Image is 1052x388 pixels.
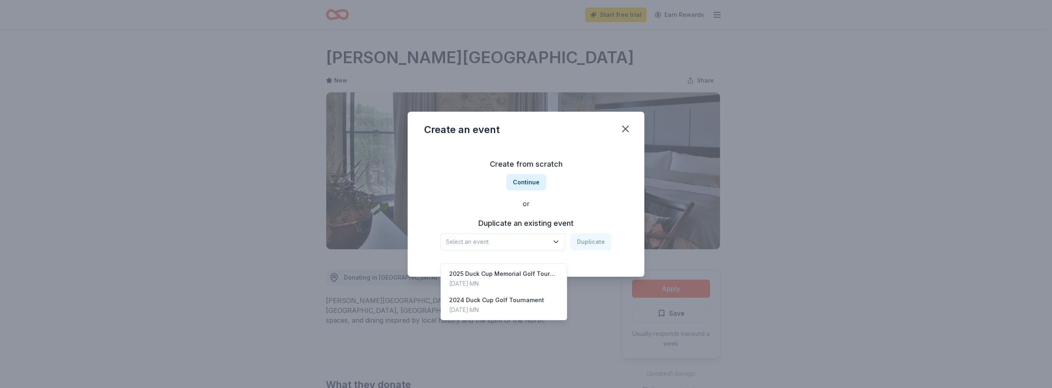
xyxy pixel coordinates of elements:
div: [DATE] · MN [449,305,544,315]
div: 2024 Duck Cup Golf Tournament [449,295,544,305]
div: 2025 Duck Cup Memorial Golf Tournament [449,269,558,279]
div: Select an event [441,264,567,320]
button: Select an event [441,233,565,250]
div: [DATE] · MN [449,279,558,289]
span: Select an event [446,237,549,247]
